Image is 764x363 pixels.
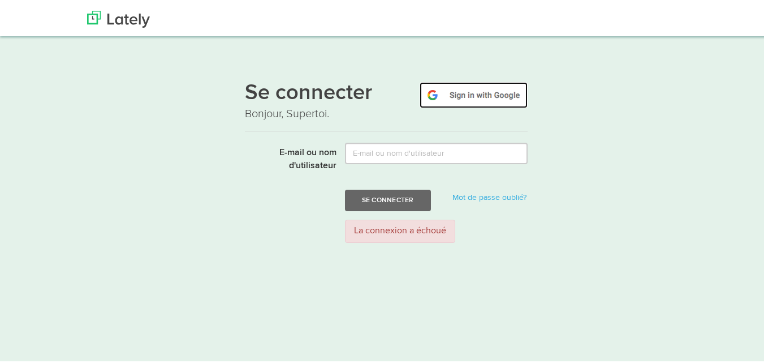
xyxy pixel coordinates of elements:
img: google-signin.png [420,80,528,106]
font: Se connecter [245,80,372,102]
font: Se connecter [362,194,414,201]
font: E-mail ou nom d'utilisateur [279,146,336,168]
button: Se connecter [345,187,431,209]
img: Dernièrement [87,8,150,25]
input: E-mail ou nom d'utilisateur [345,140,528,162]
font: Bonjour, Supertoi. [245,105,329,118]
a: Mot de passe oublié? [452,191,526,199]
font: La connexion a échoué [354,224,446,233]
